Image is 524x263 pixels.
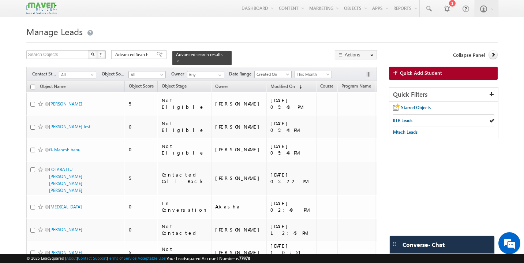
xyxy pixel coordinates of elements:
[187,71,224,78] input: Type to Search
[389,88,498,102] div: Quick Filters
[26,255,250,262] span: © 2025 LeadSquared | | | | |
[214,71,224,79] a: Show All Items
[129,146,154,153] div: 0
[215,84,228,89] span: Owner
[129,249,154,256] div: 5
[59,71,96,78] a: All
[66,256,77,260] a: About
[389,67,498,80] a: Quick Add Student
[49,227,82,232] a: [PERSON_NAME]
[59,71,94,78] span: All
[129,100,154,107] div: 5
[270,143,313,156] div: [DATE] 05:44 PM
[239,256,250,261] span: 77978
[162,120,208,133] div: Not Eligible
[49,167,82,193] a: LOLABATTU [PERSON_NAME] [PERSON_NAME] [PERSON_NAME]
[215,146,263,153] div: [PERSON_NAME]
[270,200,313,213] div: [DATE] 02:40 PM
[129,226,154,233] div: 0
[49,101,82,107] a: [PERSON_NAME]
[125,82,157,92] a: Object Score
[215,100,263,107] div: [PERSON_NAME]
[49,147,81,152] a: G. Mahesh babu
[453,52,485,58] span: Collapse Panel
[270,97,313,110] div: [DATE] 05:48 PM
[26,2,57,15] img: Custom Logo
[320,83,333,89] span: Course
[392,241,397,247] img: carter-drag
[129,83,154,89] span: Object Score
[26,26,83,37] span: Manage Leads
[78,256,107,260] a: Contact Support
[267,82,306,92] a: Modified On (sorted descending)
[138,256,165,260] a: Acceptable Use
[97,50,106,59] button: ?
[215,123,263,130] div: [PERSON_NAME]
[100,51,103,58] span: ?
[270,84,295,89] span: Modified On
[254,71,292,78] a: Created On
[129,123,154,130] div: 0
[296,84,302,90] span: (sorted descending)
[255,71,289,78] span: Created On
[102,71,128,77] span: Object Source
[176,52,222,57] span: Advanced search results
[400,70,442,76] span: Quick Add Student
[375,82,404,92] a: Created On
[129,203,154,210] div: 0
[166,256,250,261] span: Your Leadsquared Account Number is
[393,129,418,135] span: Mtech Leads
[171,71,187,77] span: Owner
[295,71,332,78] a: This Month
[49,124,90,129] a: [PERSON_NAME] Test
[403,241,445,248] span: Converse - Chat
[128,71,166,78] a: All
[162,246,208,259] div: Not Contacted
[162,200,208,213] div: In Conversation
[32,71,59,77] span: Contact Stage
[30,85,35,89] input: Check all records
[108,256,136,260] a: Terms of Service
[162,83,187,89] span: Object Stage
[295,71,330,78] span: This Month
[335,50,377,59] button: Actions
[338,82,375,92] a: Program Name
[49,250,82,255] a: [PERSON_NAME]
[158,82,190,92] a: Object Stage
[317,82,337,92] a: Course
[162,143,208,156] div: Not Eligible
[393,118,412,123] span: IITR Leads
[270,171,313,185] div: [DATE] 05:22 PM
[215,175,263,181] div: [PERSON_NAME]
[162,223,208,236] div: Not Contacted
[115,51,151,58] span: Advanced Search
[129,175,154,181] div: 5
[215,249,263,256] div: [PERSON_NAME]
[129,71,164,78] span: All
[270,120,313,133] div: [DATE] 05:44 PM
[162,171,208,185] div: Contacted - Call Back
[270,242,313,262] div: [DATE] 10:51 AM
[49,204,82,210] a: [MEDICAL_DATA]
[229,71,254,77] span: Date Range
[270,223,313,236] div: [DATE] 12:45 PM
[91,52,94,56] img: Search
[36,82,69,92] a: Object Name
[401,105,431,110] span: Starred Objects
[341,83,371,89] span: Program Name
[215,203,263,210] div: Aukasha
[215,226,263,233] div: [PERSON_NAME]
[162,97,208,110] div: Not Eligible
